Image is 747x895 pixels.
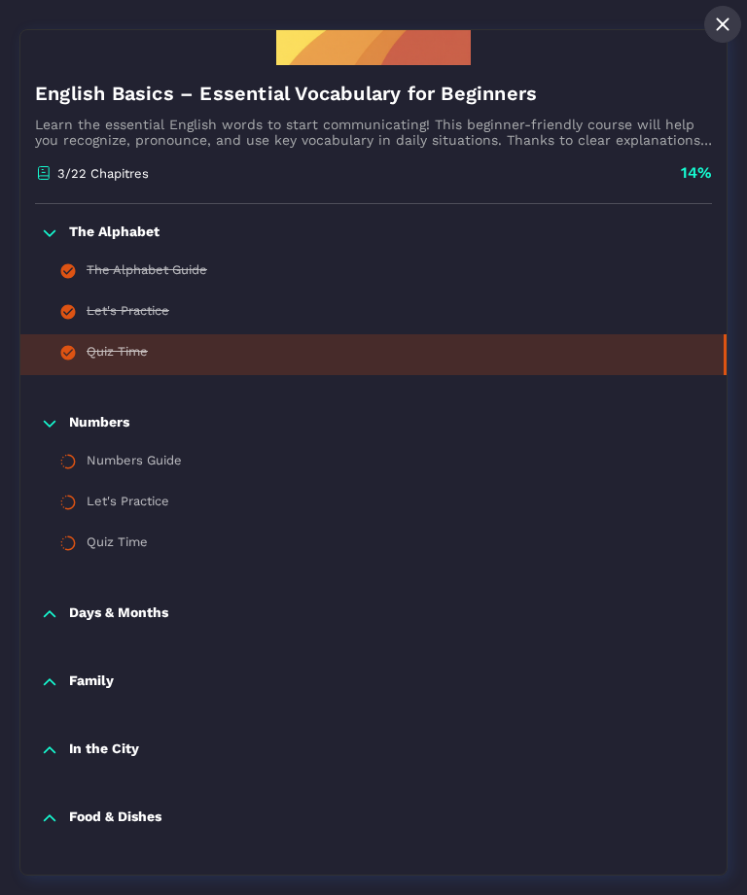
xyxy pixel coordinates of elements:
[681,162,712,184] p: 14%
[69,604,168,624] p: Days & Months
[87,494,169,515] div: Let's Practice
[69,224,160,243] p: The Alphabet
[87,262,207,284] div: The Alphabet Guide
[69,809,161,828] p: Food & Dishes
[35,117,712,148] p: Learn the essential English words to start communicating! This beginner-friendly course will help...
[87,344,148,365] div: Quiz Time
[69,672,114,692] p: Family
[69,740,139,760] p: In the City
[87,453,182,474] div: Numbers Guide
[87,534,148,556] div: Quiz Time
[87,303,169,325] div: Let's Practice
[57,166,149,181] p: 3/22 Chapitres
[69,414,129,433] p: Numbers
[35,80,712,107] h4: English Basics – Essential Vocabulary for Beginners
